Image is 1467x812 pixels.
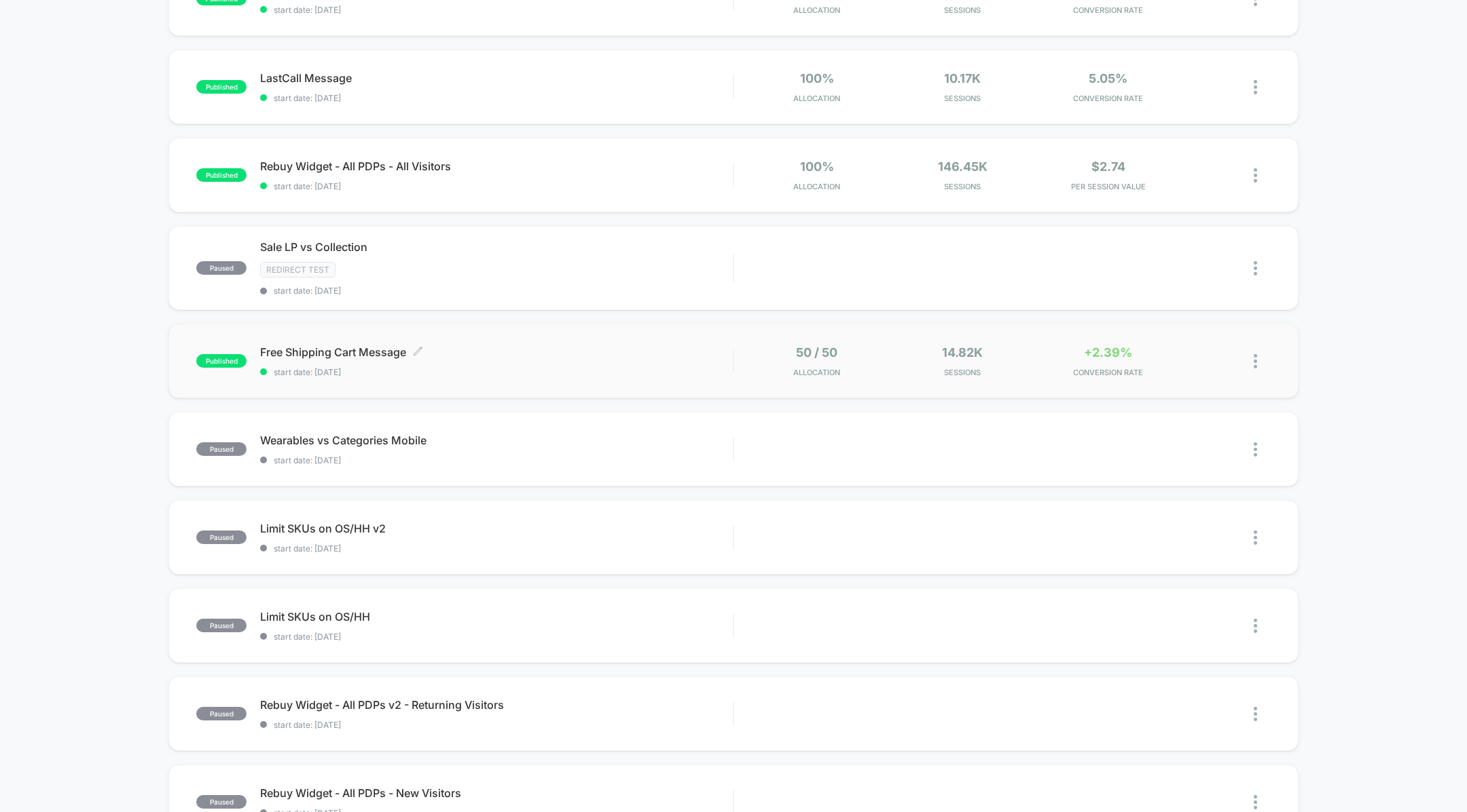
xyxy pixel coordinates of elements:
[260,71,733,85] span: LastCall Message
[260,286,733,296] span: start date: [DATE]
[893,368,1032,377] span: Sessions
[1254,707,1257,721] img: close
[260,93,733,103] span: start date: [DATE]
[260,159,733,173] span: Rebuy Widget - All PDPs - All Visitors
[893,94,1032,103] span: Sessions
[1039,368,1178,377] span: CONVERSION RATE
[260,698,733,712] span: Rebuy Widget - All PDPs v2 - Returning Visitors
[942,345,983,360] span: 14.82k
[260,455,733,465] span: start date: [DATE]
[260,543,733,554] span: start date: [DATE]
[196,707,247,720] span: paused
[1091,159,1125,174] span: $2.74
[260,433,733,447] span: Wearables vs Categories Mobile
[1039,5,1178,15] span: CONVERSION RATE
[196,530,247,544] span: paused
[893,182,1032,191] span: Sessions
[1254,354,1257,368] img: close
[1084,345,1132,360] span: +2.39%
[944,71,981,85] span: 10.17k
[260,786,733,800] span: Rebuy Widget - All PDPs - New Visitors
[1254,619,1257,633] img: close
[938,159,988,174] span: 146.45k
[196,354,247,368] span: published
[1254,530,1257,545] img: close
[796,345,837,360] span: 50 / 50
[196,619,247,632] span: paused
[800,71,834,85] span: 100%
[260,610,733,623] span: Limit SKUs on OS/HH
[260,181,733,191] span: start date: [DATE]
[793,5,840,15] span: Allocation
[260,522,733,535] span: Limit SKUs on OS/HH v2
[793,182,840,191] span: Allocation
[196,168,247,182] span: published
[196,442,247,456] span: paused
[260,367,733,377] span: start date: [DATE]
[260,345,733,359] span: Free Shipping Cart Message
[1254,168,1257,182] img: close
[260,5,733,15] span: start date: [DATE]
[196,795,247,809] span: paused
[196,80,247,94] span: published
[260,240,733,254] span: Sale LP vs Collection
[793,368,840,377] span: Allocation
[1254,80,1257,94] img: close
[1039,182,1178,191] span: PER SESSION VALUE
[1254,261,1257,275] img: close
[800,159,834,174] span: 100%
[1089,71,1127,85] span: 5.05%
[1254,795,1257,809] img: close
[260,632,733,642] span: start date: [DATE]
[260,262,336,277] span: Redirect Test
[196,261,247,275] span: paused
[1039,94,1178,103] span: CONVERSION RATE
[793,94,840,103] span: Allocation
[893,5,1032,15] span: Sessions
[260,720,733,730] span: start date: [DATE]
[1254,442,1257,457] img: close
